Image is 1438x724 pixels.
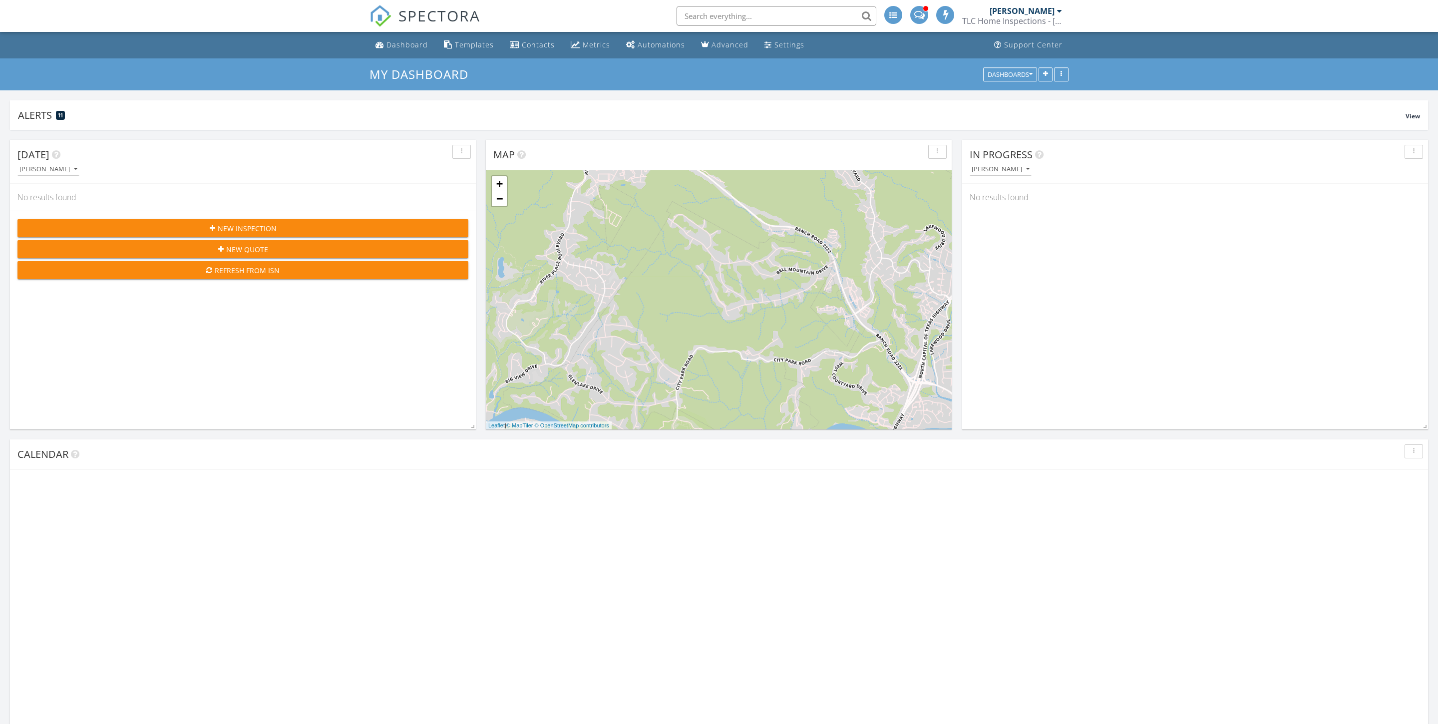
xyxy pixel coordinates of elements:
button: New Quote [17,240,468,258]
div: [PERSON_NAME] [19,166,77,173]
a: Automations (Advanced) [622,36,689,54]
a: Leaflet [488,422,505,428]
a: Support Center [990,36,1067,54]
a: Metrics [567,36,614,54]
div: Settings [774,40,804,49]
div: Dashboards [988,71,1033,78]
a: SPECTORA [369,13,480,34]
a: Zoom in [492,176,507,191]
div: Refresh from ISN [25,265,460,276]
span: New Quote [226,244,268,255]
span: SPECTORA [398,5,480,26]
span: Map [493,148,515,161]
span: [DATE] [17,148,49,161]
a: Templates [440,36,498,54]
div: Alerts [18,108,1406,122]
a: Settings [760,36,808,54]
a: Contacts [506,36,559,54]
button: Dashboards [983,67,1037,81]
a: © MapTiler [506,422,533,428]
div: Contacts [522,40,555,49]
a: Zoom out [492,191,507,206]
a: © OpenStreetMap contributors [535,422,609,428]
div: | [486,421,612,430]
img: The Best Home Inspection Software - Spectora [369,5,391,27]
div: Automations [638,40,685,49]
span: New Inspection [218,223,277,234]
div: [PERSON_NAME] [990,6,1055,16]
div: Metrics [583,40,610,49]
a: Advanced [697,36,752,54]
span: 11 [58,112,63,119]
div: Templates [455,40,494,49]
button: [PERSON_NAME] [17,163,79,176]
button: New Inspection [17,219,468,237]
div: [PERSON_NAME] [972,166,1030,173]
span: Calendar [17,447,68,461]
button: Refresh from ISN [17,261,468,279]
a: Dashboard [371,36,432,54]
input: Search everything... [677,6,876,26]
div: Advanced [712,40,748,49]
a: My Dashboard [369,66,477,82]
div: No results found [10,184,476,211]
div: TLC Home Inspections - Austin [962,16,1062,26]
span: View [1406,112,1420,120]
div: No results found [962,184,1428,211]
button: [PERSON_NAME] [970,163,1032,176]
div: Dashboard [386,40,428,49]
span: In Progress [970,148,1033,161]
div: Support Center [1004,40,1063,49]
